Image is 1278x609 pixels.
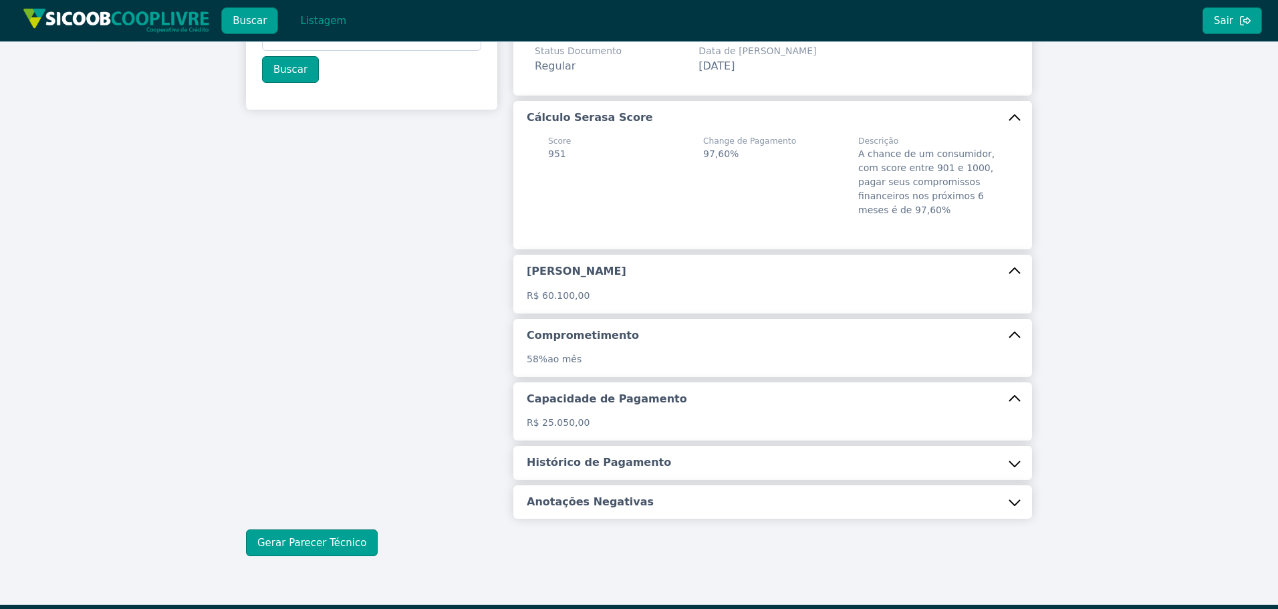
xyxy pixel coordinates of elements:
[535,59,576,72] span: Regular
[527,392,687,406] h5: Capacidade de Pagamento
[513,319,1032,352] button: Comprometimento
[527,354,547,364] span: 58%
[513,485,1032,519] button: Anotações Negativas
[221,7,278,34] button: Buscar
[513,446,1032,479] button: Histórico de Pagamento
[513,255,1032,288] button: [PERSON_NAME]
[262,56,319,83] button: Buscar
[513,382,1032,416] button: Capacidade de Pagamento
[527,455,671,470] h5: Histórico de Pagamento
[246,529,378,556] button: Gerar Parecer Técnico
[527,290,590,301] span: R$ 60.100,00
[535,44,622,58] span: Status Documento
[513,101,1032,134] button: Cálculo Serasa Score
[527,495,654,509] h5: Anotações Negativas
[698,44,816,58] span: Data de [PERSON_NAME]
[527,264,626,279] h5: [PERSON_NAME]
[858,148,995,215] span: A chance de um consumidor, com score entre 901 e 1000, pagar seus compromissos financeiros nos pr...
[548,148,566,159] span: 951
[527,110,653,125] h5: Cálculo Serasa Score
[548,135,571,147] span: Score
[23,8,210,33] img: img/sicoob_cooplivre.png
[527,352,1019,366] p: ao mês
[703,135,796,147] span: Change de Pagamento
[1202,7,1262,34] button: Sair
[289,7,358,34] button: Listagem
[527,417,590,428] span: R$ 25.050,00
[527,328,639,343] h5: Comprometimento
[698,59,735,72] span: [DATE]
[858,135,997,147] span: Descrição
[703,148,739,159] span: 97,60%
